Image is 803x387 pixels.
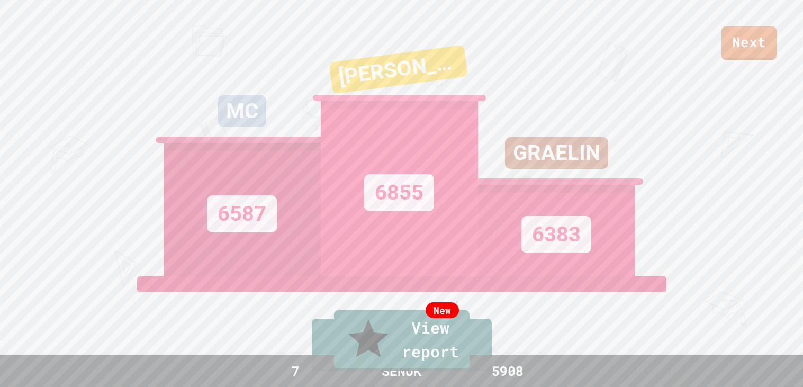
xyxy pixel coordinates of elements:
div: 6855 [364,174,434,211]
div: 6587 [207,195,277,232]
div: GRAELIN [505,137,608,169]
a: View report [334,310,470,371]
div: [PERSON_NAME] [329,45,468,94]
div: MC [218,95,266,127]
a: Next [721,26,777,60]
div: New [426,302,459,318]
div: 6383 [521,216,591,253]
